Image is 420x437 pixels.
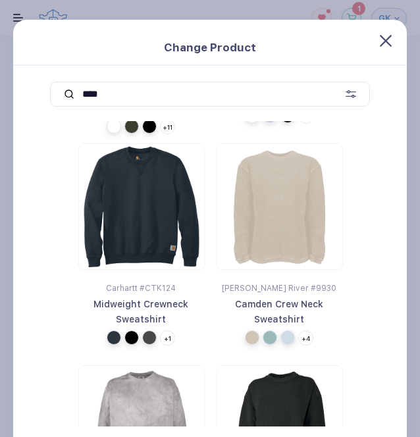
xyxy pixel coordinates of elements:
[217,297,342,327] div: Camden Crew Neck Sweatshirt
[160,119,175,134] button: +11
[222,283,336,294] span: [PERSON_NAME] River #9930
[78,297,203,327] div: Midweight Crewneck Sweatshirt
[298,330,313,346] button: +4
[106,283,176,294] span: Carhartt #CTK124
[160,330,175,346] button: +1
[79,144,204,269] img: product
[164,41,256,54] div: Change Product
[217,144,342,269] img: product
